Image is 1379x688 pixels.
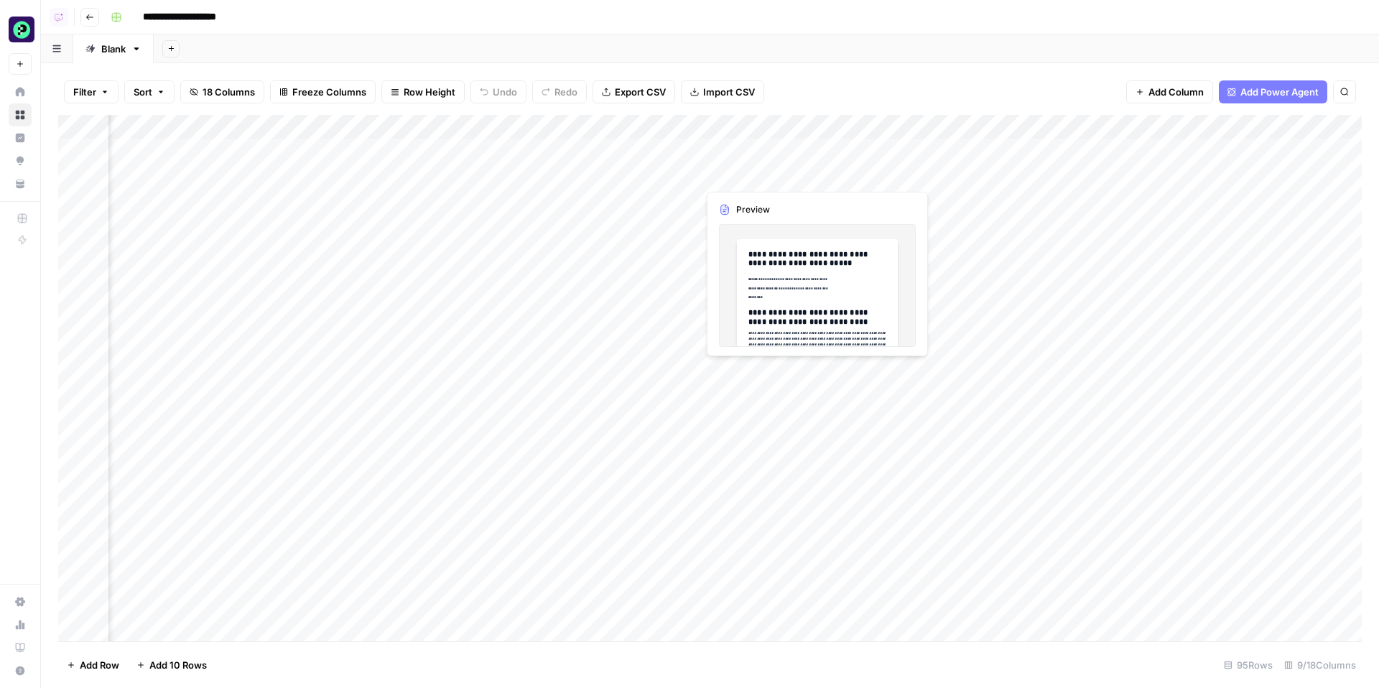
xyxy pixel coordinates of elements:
[73,85,96,99] span: Filter
[9,613,32,636] a: Usage
[134,85,152,99] span: Sort
[149,658,207,672] span: Add 10 Rows
[532,80,587,103] button: Redo
[58,654,128,677] button: Add Row
[381,80,465,103] button: Row Height
[404,85,455,99] span: Row Height
[203,85,255,99] span: 18 Columns
[1148,85,1204,99] span: Add Column
[80,658,119,672] span: Add Row
[615,85,666,99] span: Export CSV
[9,659,32,682] button: Help + Support
[593,80,675,103] button: Export CSV
[9,17,34,42] img: Puzzle Logo
[64,80,119,103] button: Filter
[681,80,764,103] button: Import CSV
[703,85,755,99] span: Import CSV
[554,85,577,99] span: Redo
[9,11,32,47] button: Workspace: Puzzle
[9,149,32,172] a: Opportunities
[9,590,32,613] a: Settings
[9,80,32,103] a: Home
[493,85,517,99] span: Undo
[101,42,126,56] div: Blank
[1218,654,1278,677] div: 95 Rows
[1240,85,1319,99] span: Add Power Agent
[73,34,154,63] a: Blank
[1219,80,1327,103] button: Add Power Agent
[292,85,366,99] span: Freeze Columns
[1278,654,1362,677] div: 9/18 Columns
[9,126,32,149] a: Insights
[180,80,264,103] button: 18 Columns
[270,80,376,103] button: Freeze Columns
[128,654,215,677] button: Add 10 Rows
[470,80,526,103] button: Undo
[9,636,32,659] a: Learning Hub
[9,172,32,195] a: Your Data
[124,80,175,103] button: Sort
[1126,80,1213,103] button: Add Column
[9,103,32,126] a: Browse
